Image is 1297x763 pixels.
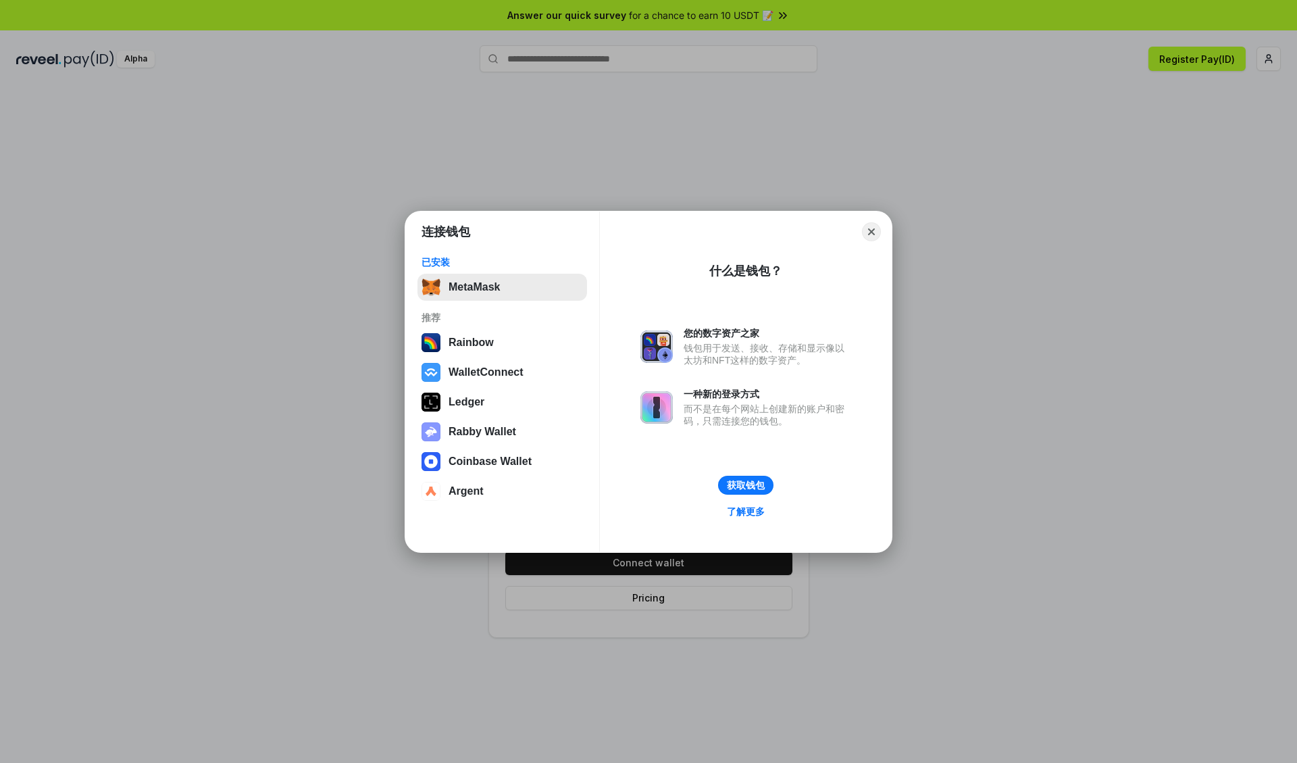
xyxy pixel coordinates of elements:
[422,422,440,441] img: svg+xml,%3Csvg%20xmlns%3D%22http%3A%2F%2Fwww.w3.org%2F2000%2Fsvg%22%20fill%3D%22none%22%20viewBox...
[684,403,851,427] div: 而不是在每个网站上创建新的账户和密码，只需连接您的钱包。
[684,342,851,366] div: 钱包用于发送、接收、存储和显示像以太坊和NFT这样的数字资产。
[449,337,494,349] div: Rainbow
[449,281,500,293] div: MetaMask
[640,391,673,424] img: svg+xml,%3Csvg%20xmlns%3D%22http%3A%2F%2Fwww.w3.org%2F2000%2Fsvg%22%20fill%3D%22none%22%20viewBox...
[422,312,583,324] div: 推荐
[709,263,782,279] div: 什么是钱包？
[422,224,470,240] h1: 连接钱包
[422,333,440,352] img: svg+xml,%3Csvg%20width%3D%22120%22%20height%3D%22120%22%20viewBox%3D%220%200%20120%20120%22%20fil...
[449,396,484,408] div: Ledger
[719,503,773,520] a: 了解更多
[422,452,440,471] img: svg+xml,%3Csvg%20width%3D%2228%22%20height%3D%2228%22%20viewBox%3D%220%200%2028%2028%22%20fill%3D...
[417,329,587,356] button: Rainbow
[718,476,773,495] button: 获取钱包
[684,327,851,339] div: 您的数字资产之家
[449,456,532,468] div: Coinbase Wallet
[422,363,440,382] img: svg+xml,%3Csvg%20width%3D%2228%22%20height%3D%2228%22%20viewBox%3D%220%200%2028%2028%22%20fill%3D...
[422,256,583,268] div: 已安装
[449,366,524,378] div: WalletConnect
[449,485,484,497] div: Argent
[422,393,440,412] img: svg+xml,%3Csvg%20xmlns%3D%22http%3A%2F%2Fwww.w3.org%2F2000%2Fsvg%22%20width%3D%2228%22%20height%3...
[417,448,587,475] button: Coinbase Wallet
[684,388,851,400] div: 一种新的登录方式
[417,389,587,416] button: Ledger
[422,278,440,297] img: svg+xml,%3Csvg%20fill%3D%22none%22%20height%3D%2233%22%20viewBox%3D%220%200%2035%2033%22%20width%...
[417,478,587,505] button: Argent
[417,359,587,386] button: WalletConnect
[640,330,673,363] img: svg+xml,%3Csvg%20xmlns%3D%22http%3A%2F%2Fwww.w3.org%2F2000%2Fsvg%22%20fill%3D%22none%22%20viewBox...
[449,426,516,438] div: Rabby Wallet
[862,222,881,241] button: Close
[422,482,440,501] img: svg+xml,%3Csvg%20width%3D%2228%22%20height%3D%2228%22%20viewBox%3D%220%200%2028%2028%22%20fill%3D...
[727,506,765,518] div: 了解更多
[417,418,587,445] button: Rabby Wallet
[417,274,587,301] button: MetaMask
[727,479,765,491] div: 获取钱包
